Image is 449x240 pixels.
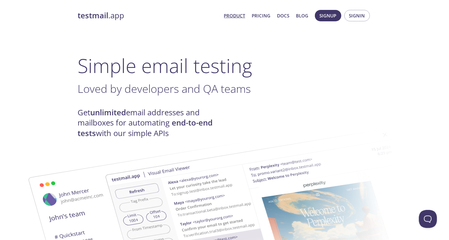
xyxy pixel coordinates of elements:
button: Signup [315,10,341,21]
a: Blog [296,12,309,20]
a: Pricing [252,12,271,20]
a: Product [224,12,245,20]
span: Signin [349,12,365,20]
iframe: Help Scout Beacon - Open [419,210,437,228]
strong: unlimited [91,107,126,118]
span: Signup [320,12,337,20]
span: Loved by developers and QA teams [78,81,251,96]
strong: testmail [78,10,109,21]
a: Docs [277,12,290,20]
h1: Simple email testing [78,54,371,77]
a: testmail.app [78,11,219,21]
button: Signin [344,10,370,21]
h4: Get email addresses and mailboxes for automating with our simple APIs [78,108,225,138]
strong: end-to-end tests [78,117,213,138]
